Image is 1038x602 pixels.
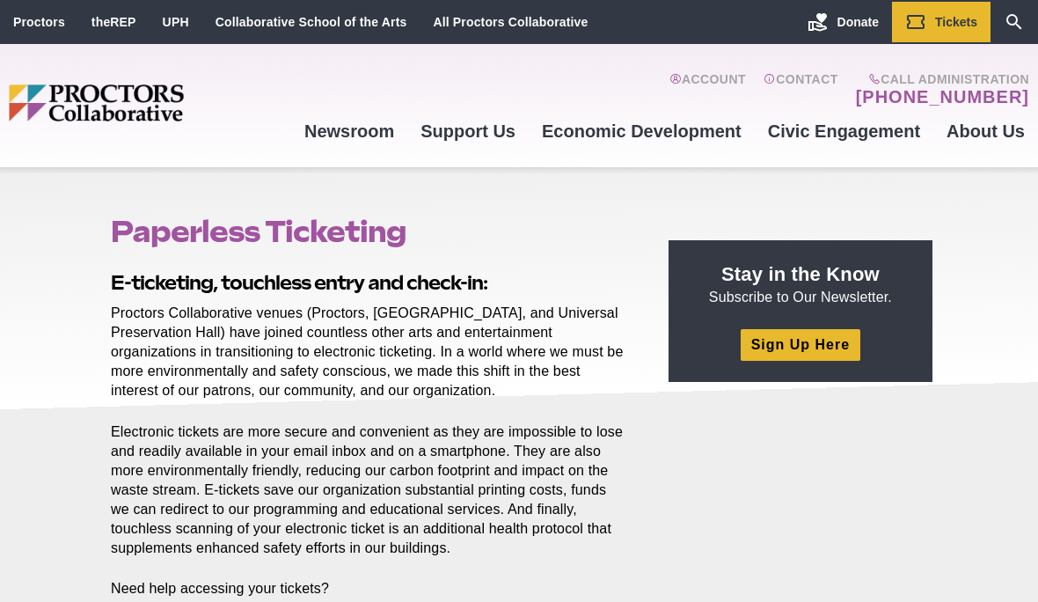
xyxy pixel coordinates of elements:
p: Subscribe to Our Newsletter. [690,261,911,307]
a: theREP [91,15,136,29]
a: Sign Up Here [741,329,860,360]
a: All Proctors Collaborative [433,15,588,29]
a: Tickets [892,2,990,42]
a: About Us [933,107,1038,155]
span: Donate [837,15,879,29]
a: [PHONE_NUMBER] [856,86,1029,107]
p: Need help accessing your tickets? [111,579,628,598]
h1: Paperless Ticketing [111,215,628,248]
img: Proctors logo [9,84,291,122]
p: Electronic tickets are more secure and convenient as they are impossible to lose and readily avai... [111,422,628,559]
a: Economic Development [529,107,755,155]
a: Search [990,2,1038,42]
a: Donate [794,2,892,42]
p: Proctors Collaborative venues (Proctors, [GEOGRAPHIC_DATA], and Universal Preservation Hall) have... [111,304,628,400]
a: UPH [163,15,189,29]
a: Proctors [13,15,65,29]
a: Support Us [407,107,529,155]
a: Contact [764,72,838,107]
strong: E-ticketing, touchless entry and check-in: [111,271,487,294]
span: Call Administration [851,72,1029,86]
a: Collaborative School of the Arts [216,15,407,29]
a: Newsroom [291,107,407,155]
span: Tickets [935,15,977,29]
a: Account [669,72,746,107]
a: Civic Engagement [755,107,933,155]
strong: Stay in the Know [721,263,880,285]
